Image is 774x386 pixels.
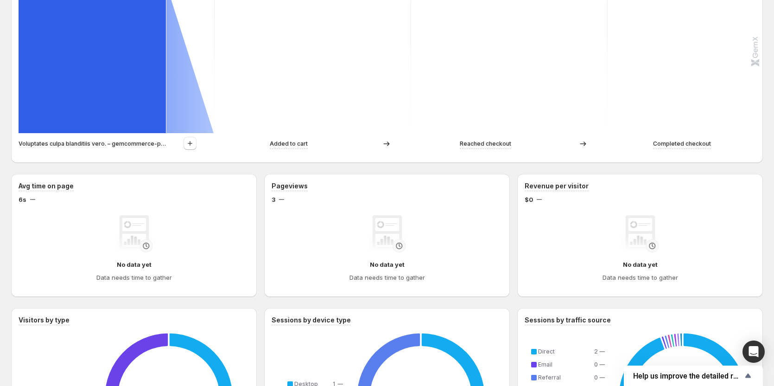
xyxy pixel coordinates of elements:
h3: Revenue per visitor [525,181,589,191]
div: Open Intercom Messenger [742,341,765,363]
h4: No data yet [623,260,658,269]
span: 2 [594,348,598,355]
span: 3 [272,195,275,204]
h3: Sessions by device type [272,315,351,325]
h3: Sessions by traffic source [525,315,611,325]
span: 6s [19,195,26,204]
span: $0 [525,195,533,204]
span: Help us improve the detailed report for A/B campaigns [633,372,742,380]
p: Added to cart [270,139,308,148]
p: Reached checkout [460,139,511,148]
h4: Data needs time to gather [603,273,678,282]
img: No data yet [115,215,152,252]
h3: Visitors by type [19,315,70,325]
span: 0 [594,361,598,368]
td: Email [536,360,594,370]
span: Email [538,361,552,368]
h4: Data needs time to gather [349,273,425,282]
p: Completed checkout [653,139,711,148]
h3: Pageviews [272,181,308,191]
span: Referral [538,374,561,381]
h4: No data yet [117,260,152,269]
img: No data yet [622,215,659,252]
span: 0 [594,374,598,381]
img: No data yet [368,215,406,252]
h4: No data yet [370,260,405,269]
p: Voluptates culpa blanditiis vero. – gemcommerce-prod-[PERSON_NAME] [19,139,166,148]
h3: Avg time on page [19,181,74,191]
h4: Data needs time to gather [96,273,172,282]
td: Direct [536,347,594,357]
span: Direct [538,348,555,355]
td: Referral [536,373,594,383]
button: Show survey - Help us improve the detailed report for A/B campaigns [633,370,754,381]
